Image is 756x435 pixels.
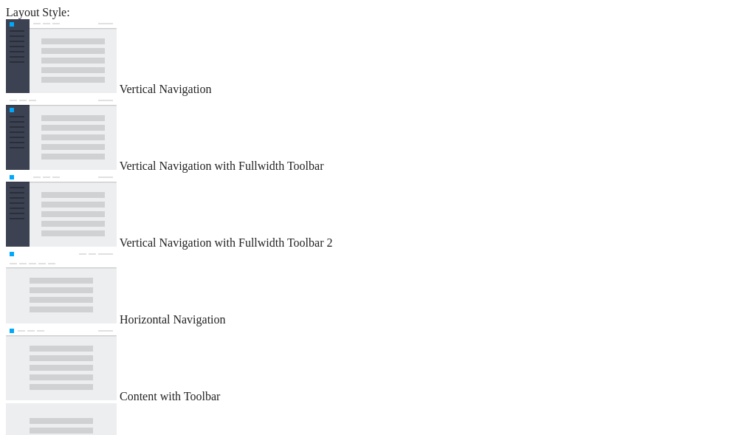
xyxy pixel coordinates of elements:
md-radio-button: Vertical Navigation with Fullwidth Toolbar [6,96,750,173]
md-radio-button: Vertical Navigation [6,19,750,96]
img: vertical-nav.jpg [6,19,117,93]
div: Layout Style: [6,6,750,19]
md-radio-button: Content with Toolbar [6,326,750,403]
img: vertical-nav-with-full-toolbar.jpg [6,96,117,170]
img: horizontal-nav.jpg [6,250,117,323]
span: Vertical Navigation [120,83,212,95]
img: vertical-nav-with-full-toolbar-2.jpg [6,173,117,247]
img: content-with-toolbar.jpg [6,326,117,400]
md-radio-button: Horizontal Navigation [6,250,750,326]
span: Content with Toolbar [120,390,220,403]
span: Vertical Navigation with Fullwidth Toolbar [120,160,324,172]
span: Horizontal Navigation [120,313,226,326]
span: Vertical Navigation with Fullwidth Toolbar 2 [120,236,333,249]
md-radio-button: Vertical Navigation with Fullwidth Toolbar 2 [6,173,750,250]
